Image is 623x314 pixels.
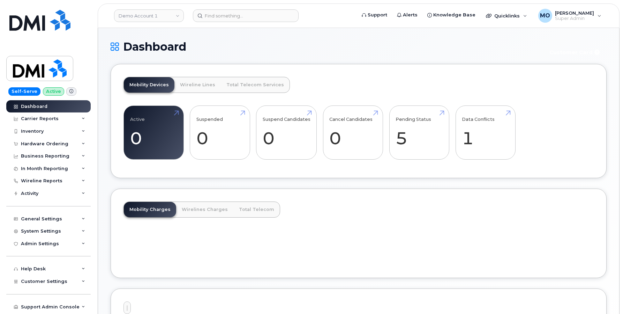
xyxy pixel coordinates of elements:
[124,77,174,93] a: Mobility Devices
[396,110,443,156] a: Pending Status 5
[544,46,607,58] button: Customer Card
[263,110,310,156] a: Suspend Candidates 0
[176,202,233,217] a: Wirelines Charges
[196,110,243,156] a: Suspended 0
[462,110,509,156] a: Data Conflicts 1
[124,202,176,217] a: Mobility Charges
[174,77,221,93] a: Wireline Lines
[329,110,376,156] a: Cancel Candidates 0
[233,202,280,217] a: Total Telecom
[111,41,540,53] h1: Dashboard
[130,110,177,156] a: Active 0
[221,77,290,93] a: Total Telecom Services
